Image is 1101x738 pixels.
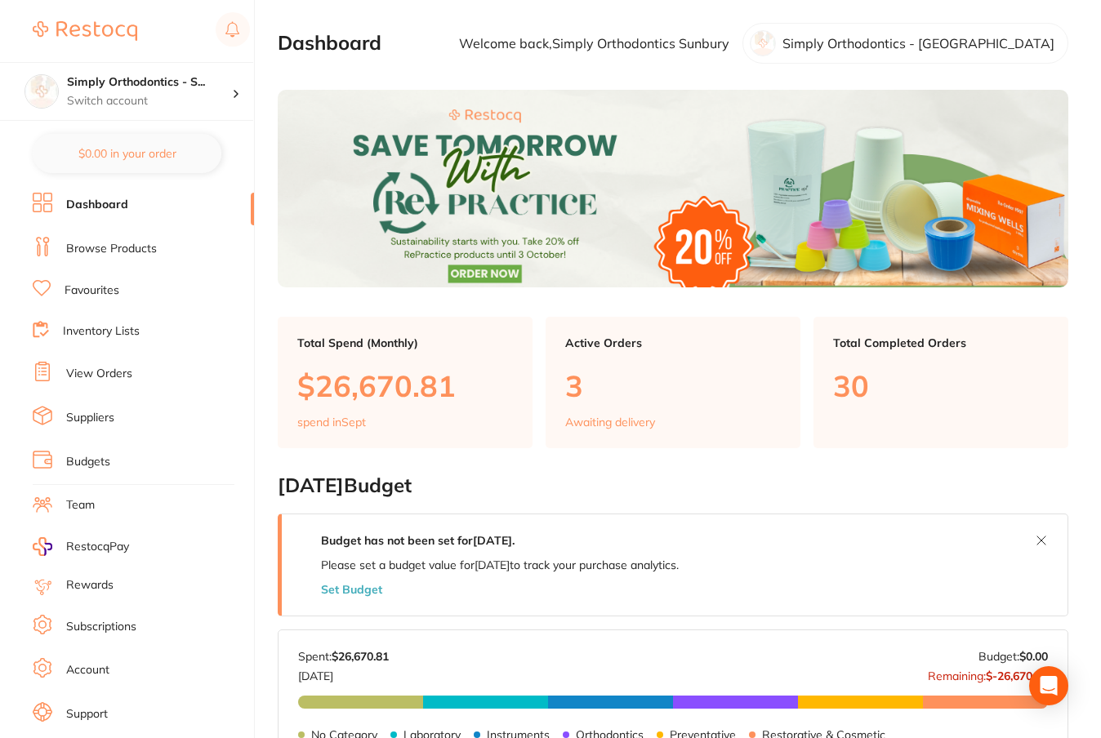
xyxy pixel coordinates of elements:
[1019,649,1048,664] strong: $0.00
[33,21,137,41] img: Restocq Logo
[66,454,110,470] a: Budgets
[565,336,781,349] p: Active Orders
[565,369,781,402] p: 3
[66,197,128,213] a: Dashboard
[278,32,381,55] h2: Dashboard
[321,533,515,548] strong: Budget has not been set for [DATE] .
[1029,666,1068,705] div: Open Intercom Messenger
[67,74,232,91] h4: Simply Orthodontics - Sunbury
[813,317,1068,449] a: Total Completed Orders30
[278,317,533,449] a: Total Spend (Monthly)$26,670.81spend inSept
[63,323,140,340] a: Inventory Lists
[297,369,513,402] p: $26,670.81
[278,90,1068,287] img: Dashboard
[833,369,1049,402] p: 30
[978,650,1048,663] p: Budget:
[66,662,109,678] a: Account
[33,12,137,50] a: Restocq Logo
[33,537,52,556] img: RestocqPay
[65,282,119,299] a: Favourites
[297,416,366,429] p: spend in Sept
[298,650,389,663] p: Spent:
[546,317,800,449] a: Active Orders3Awaiting delivery
[25,75,58,108] img: Simply Orthodontics - Sunbury
[332,649,389,664] strong: $26,670.81
[66,366,132,382] a: View Orders
[278,474,1068,497] h2: [DATE] Budget
[782,36,1054,51] p: Simply Orthodontics - [GEOGRAPHIC_DATA]
[66,539,129,555] span: RestocqPay
[66,410,114,426] a: Suppliers
[66,241,157,257] a: Browse Products
[297,336,513,349] p: Total Spend (Monthly)
[33,134,221,173] button: $0.00 in your order
[986,669,1048,683] strong: $-26,670.81
[66,706,108,722] a: Support
[67,93,232,109] p: Switch account
[459,36,729,51] p: Welcome back, Simply Orthodontics Sunbury
[66,619,136,635] a: Subscriptions
[833,336,1049,349] p: Total Completed Orders
[928,663,1048,682] p: Remaining:
[66,497,95,513] a: Team
[565,416,655,429] p: Awaiting delivery
[321,583,382,596] button: Set Budget
[298,663,389,682] p: [DATE]
[33,537,129,556] a: RestocqPay
[66,577,114,594] a: Rewards
[321,558,679,571] p: Please set a budget value for [DATE] to track your purchase analytics.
